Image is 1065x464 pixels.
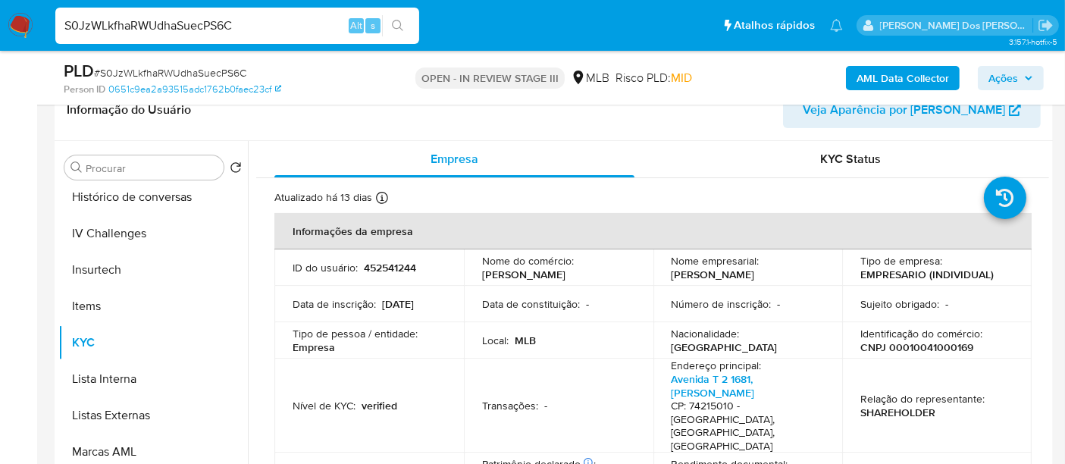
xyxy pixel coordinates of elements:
[671,69,692,86] span: MID
[431,150,478,168] span: Empresa
[58,215,248,252] button: IV Challenges
[857,66,949,90] b: AML Data Collector
[880,18,1033,33] p: renato.lopes@mercadopago.com.br
[945,297,948,311] p: -
[978,66,1044,90] button: Ações
[94,65,246,80] span: # S0JzWLkfhaRWUdhaSuecPS6C
[586,297,589,311] p: -
[830,19,843,32] a: Notificações
[482,297,580,311] p: Data de constituição :
[544,399,547,412] p: -
[382,15,413,36] button: search-icon
[1009,36,1057,48] span: 3.157.1-hotfix-5
[778,297,781,311] p: -
[672,327,740,340] p: Nacionalidade :
[293,399,356,412] p: Nível de KYC :
[58,288,248,324] button: Items
[108,83,281,96] a: 0651c9ea2a93515adc1762b0faec23cf
[672,400,819,453] h4: CP: 74215010 - [GEOGRAPHIC_DATA], [GEOGRAPHIC_DATA], [GEOGRAPHIC_DATA]
[64,83,105,96] b: Person ID
[55,16,419,36] input: Pesquise usuários ou casos...
[293,327,418,340] p: Tipo de pessoa / entidade :
[293,340,335,354] p: Empresa
[783,92,1041,128] button: Veja Aparência por [PERSON_NAME]
[350,18,362,33] span: Alt
[860,297,939,311] p: Sujeito obrigado :
[821,150,882,168] span: KYC Status
[293,297,376,311] p: Data de inscrição :
[274,213,1032,249] th: Informações da empresa
[382,297,414,311] p: [DATE]
[672,372,755,400] a: Avenida T 2 1681, [PERSON_NAME]
[274,190,372,205] p: Atualizado há 13 dias
[860,268,994,281] p: EMPRESARIO (INDIVIDUAL)
[860,327,982,340] p: Identificação do comércio :
[988,66,1018,90] span: Ações
[230,161,242,178] button: Retornar ao pedido padrão
[70,161,83,174] button: Procurar
[86,161,218,175] input: Procurar
[58,252,248,288] button: Insurtech
[672,340,778,354] p: [GEOGRAPHIC_DATA]
[482,268,565,281] p: [PERSON_NAME]
[846,66,960,90] button: AML Data Collector
[860,340,973,354] p: CNPJ 00010041000169
[672,359,762,372] p: Endereço principal :
[1038,17,1054,33] a: Sair
[616,70,692,86] span: Risco PLD:
[803,92,1005,128] span: Veja Aparência por [PERSON_NAME]
[58,324,248,361] button: KYC
[860,406,935,419] p: SHAREHOLDER
[860,254,942,268] p: Tipo de empresa :
[672,297,772,311] p: Número de inscrição :
[860,392,985,406] p: Relação do representante :
[672,268,755,281] p: [PERSON_NAME]
[734,17,815,33] span: Atalhos rápidos
[58,361,248,397] button: Lista Interna
[571,70,609,86] div: MLB
[672,254,760,268] p: Nome empresarial :
[515,334,536,347] p: MLB
[293,261,358,274] p: ID do usuário :
[415,67,565,89] p: OPEN - IN REVIEW STAGE III
[371,18,375,33] span: s
[364,261,416,274] p: 452541244
[362,399,397,412] p: verified
[482,254,574,268] p: Nome do comércio :
[64,58,94,83] b: PLD
[482,334,509,347] p: Local :
[482,399,538,412] p: Transações :
[58,179,248,215] button: Histórico de conversas
[67,102,191,118] h1: Informação do Usuário
[58,397,248,434] button: Listas Externas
